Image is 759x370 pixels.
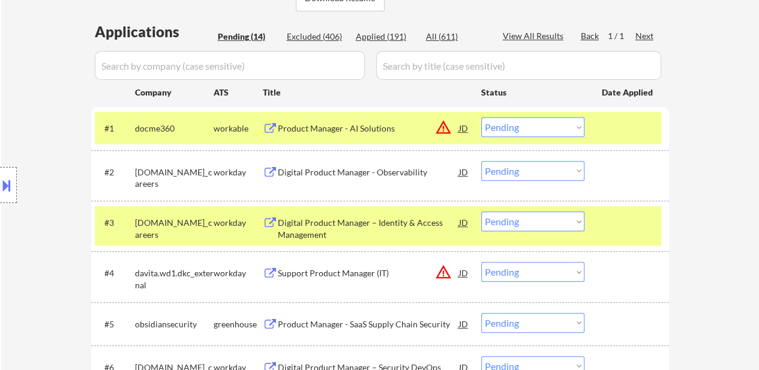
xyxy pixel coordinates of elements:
div: JD [458,211,470,233]
div: Next [635,30,655,42]
div: workday [214,217,263,229]
div: #5 [104,318,125,330]
input: Search by company (case sensitive) [95,51,365,80]
div: Back [581,30,600,42]
div: JD [458,117,470,139]
div: obsidiansecurity [135,318,214,330]
div: Product Manager - SaaS Supply Chain Security [278,318,459,330]
div: Status [481,81,584,103]
div: Applications [95,25,214,39]
div: Date Applied [602,86,655,99]
div: Pending (14) [218,31,278,43]
div: workday [214,166,263,178]
div: Title [263,86,470,99]
button: warning_amber [435,119,452,136]
div: Product Manager - AI Solutions [278,123,459,135]
div: JD [458,161,470,183]
div: Digital Product Manager - Observability [278,166,459,178]
div: JD [458,262,470,284]
input: Search by title (case sensitive) [376,51,661,80]
div: Digital Product Manager – Identity & Access Management [278,217,459,240]
div: JD [458,313,470,335]
div: workday [214,267,263,279]
div: 1 / 1 [608,30,635,42]
div: Support Product Manager (IT) [278,267,459,279]
div: greenhouse [214,318,263,330]
div: Applied (191) [356,31,416,43]
div: View All Results [503,30,567,42]
div: All (611) [426,31,486,43]
div: ATS [214,86,263,99]
div: workable [214,123,263,135]
button: warning_amber [435,264,452,281]
div: Excluded (406) [287,31,347,43]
